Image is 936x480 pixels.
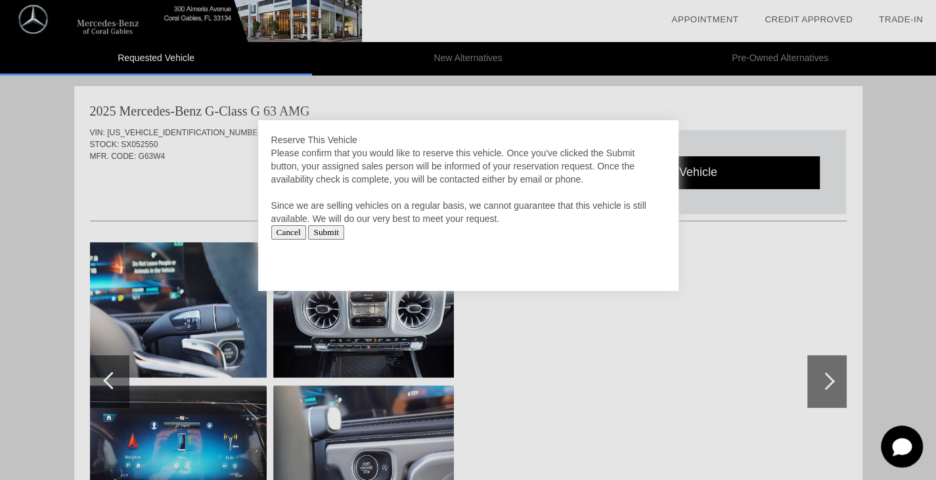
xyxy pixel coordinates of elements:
input: Submit [308,225,344,240]
a: Trade-In [879,14,923,24]
a: Credit Approved [765,14,853,24]
div: Reserve This Vehicle [271,133,665,146]
a: Appointment [671,14,738,24]
div: Please confirm that you would like to reserve this vehicle. Once you've clicked the Submit button... [271,146,665,225]
button: Toggle Chat Window [881,425,923,468]
svg: Start Chat [881,425,923,468]
input: Cancel [271,225,306,240]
